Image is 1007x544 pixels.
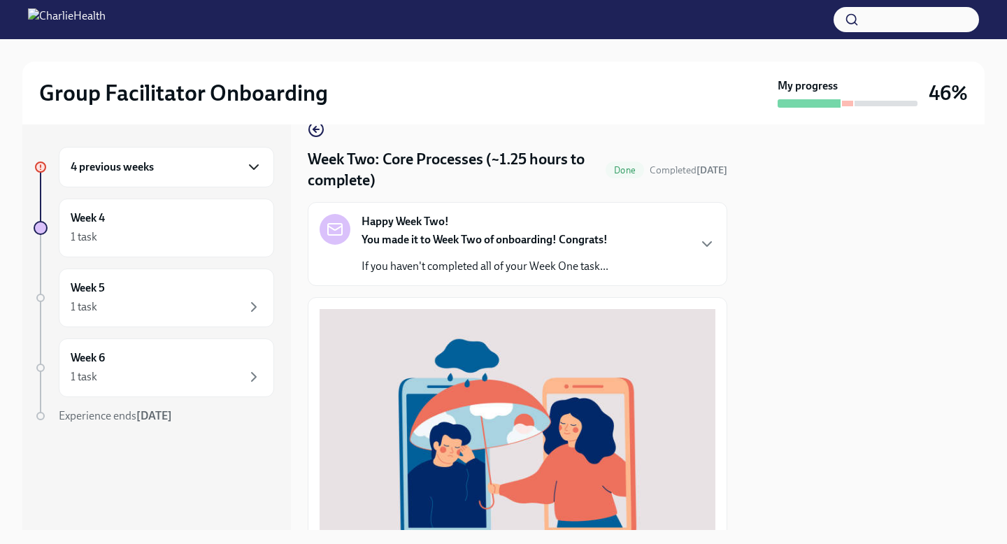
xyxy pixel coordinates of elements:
[929,80,968,106] h3: 46%
[34,269,274,327] a: Week 51 task
[308,149,600,191] h4: Week Two: Core Processes (~1.25 hours to complete)
[59,147,274,187] div: 4 previous weeks
[71,299,97,315] div: 1 task
[59,409,172,422] span: Experience ends
[71,210,105,226] h6: Week 4
[71,369,97,385] div: 1 task
[697,164,727,176] strong: [DATE]
[362,259,608,274] p: If you haven't completed all of your Week One task...
[650,164,727,176] span: Completed
[71,159,154,175] h6: 4 previous weeks
[34,199,274,257] a: Week 41 task
[28,8,106,31] img: CharlieHealth
[34,338,274,397] a: Week 61 task
[71,350,105,366] h6: Week 6
[650,164,727,177] span: September 30th, 2025 14:50
[362,214,449,229] strong: Happy Week Two!
[778,78,838,94] strong: My progress
[136,409,172,422] strong: [DATE]
[362,233,608,246] strong: You made it to Week Two of onboarding! Congrats!
[39,79,328,107] h2: Group Facilitator Onboarding
[71,280,105,296] h6: Week 5
[71,229,97,245] div: 1 task
[606,165,644,176] span: Done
